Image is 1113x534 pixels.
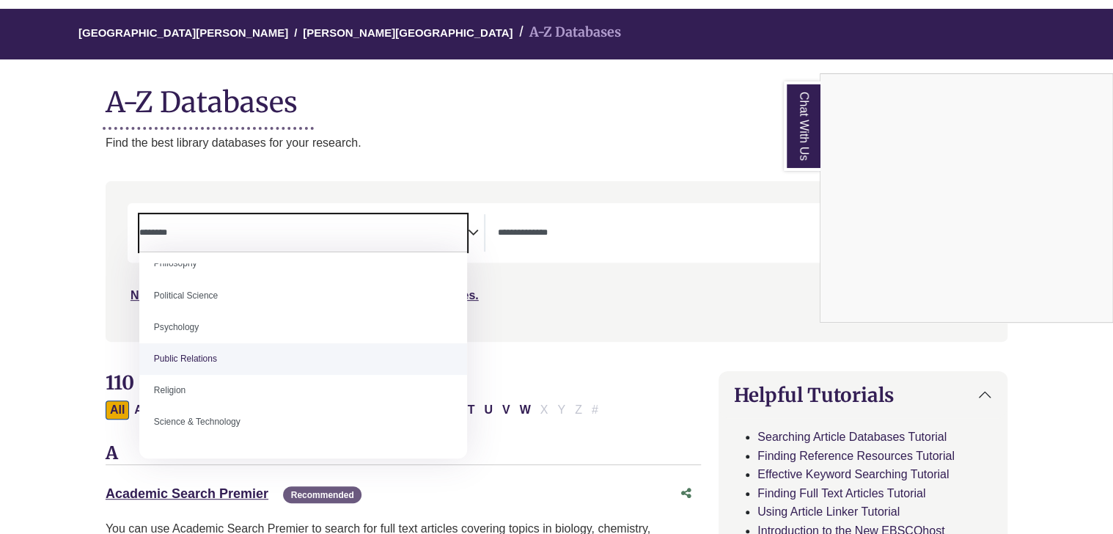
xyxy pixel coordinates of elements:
[820,73,1113,323] div: Chat With Us
[139,312,467,343] li: Psychology
[820,74,1112,322] iframe: Chat Widget
[784,81,820,171] a: Chat With Us
[139,406,467,438] li: Science & Technology
[139,248,467,279] li: Philosophy
[139,375,467,406] li: Religion
[139,280,467,312] li: Political Science
[139,439,467,470] li: Social Sciences
[139,343,467,375] li: Public Relations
